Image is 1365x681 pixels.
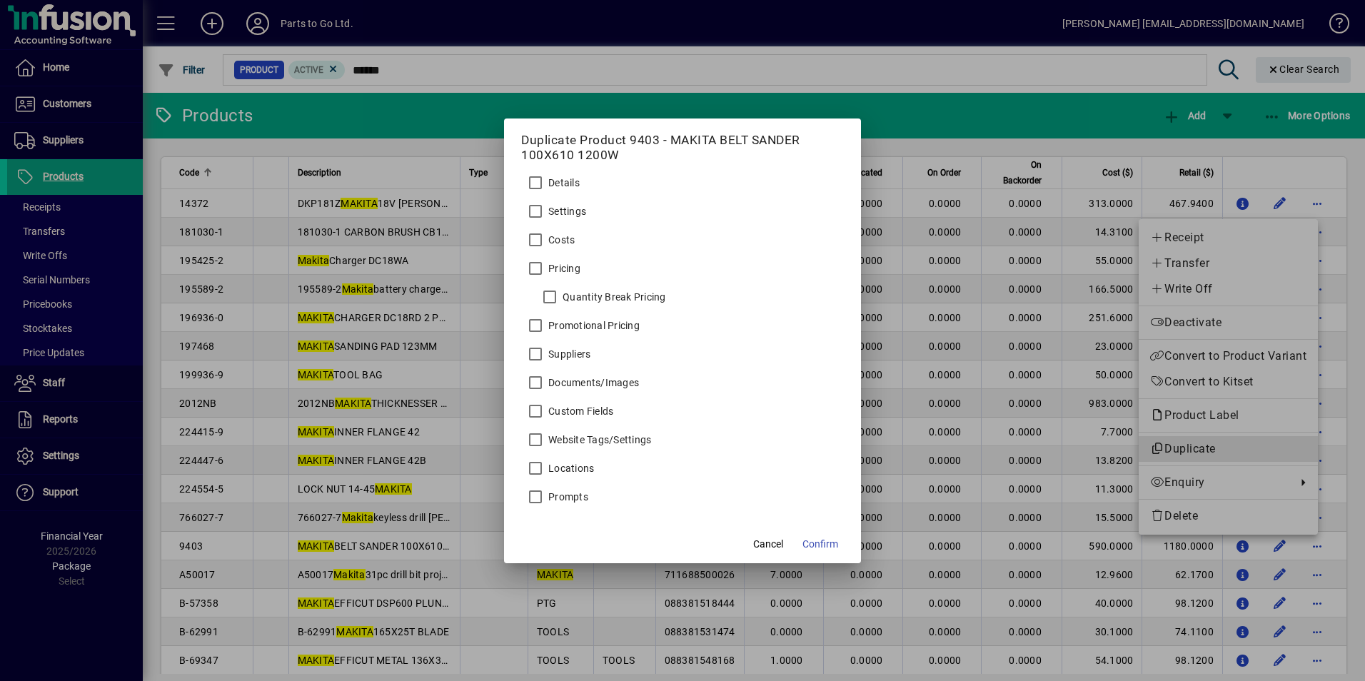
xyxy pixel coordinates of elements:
[545,233,575,247] label: Costs
[545,176,580,190] label: Details
[545,404,613,418] label: Custom Fields
[545,433,651,447] label: Website Tags/Settings
[545,461,594,475] label: Locations
[745,532,791,558] button: Cancel
[545,204,586,218] label: Settings
[802,537,838,552] span: Confirm
[753,537,783,552] span: Cancel
[545,490,588,504] label: Prompts
[545,375,639,390] label: Documents/Images
[797,532,844,558] button: Confirm
[545,261,580,276] label: Pricing
[560,290,666,304] label: Quantity Break Pricing
[545,347,590,361] label: Suppliers
[521,133,844,163] h5: Duplicate Product 9403 - MAKITA BELT SANDER 100X610 1200W
[545,318,640,333] label: Promotional Pricing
